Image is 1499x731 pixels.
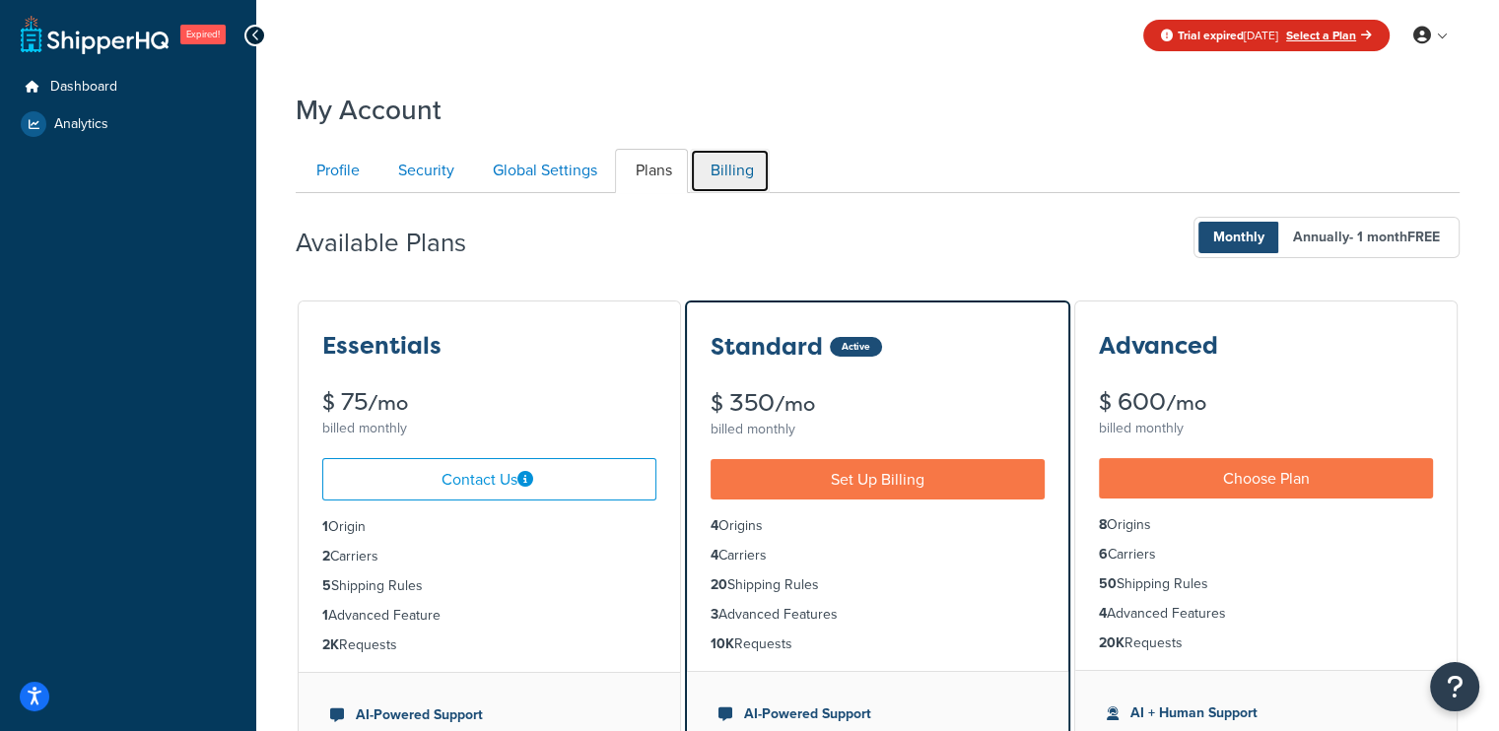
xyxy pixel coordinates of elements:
[15,69,241,105] a: Dashboard
[711,515,718,536] strong: 4
[322,575,331,596] strong: 5
[322,605,656,627] li: Advanced Feature
[322,546,330,566] strong: 2
[472,149,613,193] a: Global Settings
[296,229,496,257] h2: Available Plans
[1107,702,1425,724] li: AI + Human Support
[1430,662,1479,711] button: Open Resource Center
[1193,217,1460,258] button: Monthly Annually- 1 monthFREE
[690,149,770,193] a: Billing
[1099,390,1433,415] div: $ 600
[296,149,375,193] a: Profile
[21,15,169,54] a: ShipperHQ Home
[1099,632,1124,653] strong: 20K
[1166,389,1206,417] small: /mo
[615,149,688,193] a: Plans
[711,574,727,595] strong: 20
[711,459,1045,499] a: Set Up Billing
[322,516,328,537] strong: 1
[711,545,1045,566] li: Carriers
[1407,227,1440,247] b: FREE
[322,634,339,655] strong: 2K
[1099,458,1433,498] a: Choose Plan
[322,458,656,500] a: Contact Us
[1099,573,1117,594] strong: 50
[322,546,656,567] li: Carriers
[1099,514,1107,535] strong: 8
[711,604,1045,626] li: Advanced Features
[1099,415,1433,442] div: billed monthly
[322,605,328,626] strong: 1
[1178,27,1244,44] strong: Trial expired
[711,633,1045,655] li: Requests
[1349,227,1440,247] span: - 1 month
[1198,222,1279,253] span: Monthly
[718,703,1037,725] li: AI-Powered Support
[377,149,470,193] a: Security
[1099,544,1433,565] li: Carriers
[711,515,1045,537] li: Origins
[711,416,1045,443] div: billed monthly
[322,634,656,656] li: Requests
[1099,603,1433,625] li: Advanced Features
[711,633,734,654] strong: 10K
[1099,573,1433,595] li: Shipping Rules
[711,574,1045,596] li: Shipping Rules
[368,389,408,417] small: /mo
[711,334,823,360] h3: Standard
[1178,27,1278,44] span: [DATE]
[322,415,656,442] div: billed monthly
[322,575,656,597] li: Shipping Rules
[1099,544,1108,565] strong: 6
[830,337,882,357] div: Active
[1286,27,1372,44] a: Select a Plan
[296,91,442,129] h1: My Account
[322,516,656,538] li: Origin
[322,390,656,415] div: $ 75
[1099,514,1433,536] li: Origins
[711,604,718,625] strong: 3
[711,545,718,565] strong: 4
[1278,222,1455,253] span: Annually
[1099,603,1107,624] strong: 4
[15,106,241,142] a: Analytics
[1099,632,1433,654] li: Requests
[775,390,815,418] small: /mo
[330,704,648,726] li: AI-Powered Support
[322,333,442,359] h3: Essentials
[1099,333,1218,359] h3: Advanced
[711,391,1045,416] div: $ 350
[50,79,117,96] span: Dashboard
[180,25,226,44] span: Expired!
[54,116,108,133] span: Analytics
